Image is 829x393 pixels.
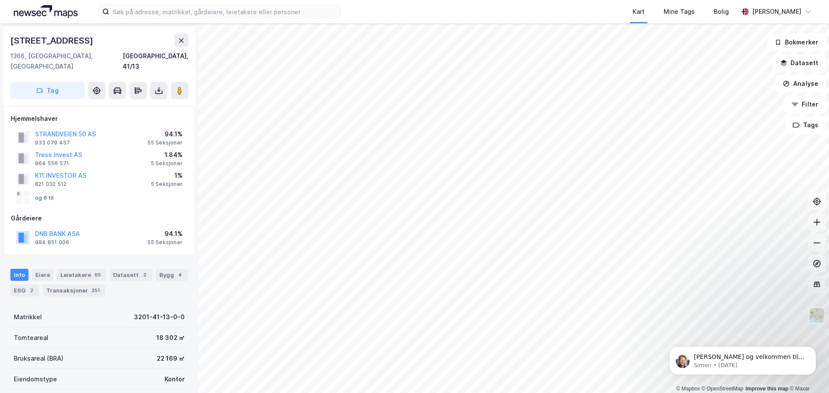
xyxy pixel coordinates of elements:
div: 984 851 006 [35,239,69,246]
div: 964 556 571 [35,160,69,167]
div: 22 169 ㎡ [157,353,185,364]
div: ESG [10,284,39,296]
img: Z [809,307,825,324]
div: 65 [93,270,103,279]
iframe: Intercom notifications message [656,328,829,389]
div: Datasett [110,269,152,281]
div: 2 [27,286,36,295]
div: 1366, [GEOGRAPHIC_DATA], [GEOGRAPHIC_DATA] [10,51,123,72]
div: Bolig [714,6,729,17]
div: 3201-41-13-0-0 [134,312,185,322]
div: [PERSON_NAME] [752,6,801,17]
div: 1% [151,170,183,181]
div: Mine Tags [664,6,695,17]
button: Datasett [773,54,826,72]
button: Bokmerker [767,34,826,51]
a: Improve this map [746,386,788,392]
div: [STREET_ADDRESS] [10,34,95,47]
div: 1.84% [151,150,183,160]
button: Tag [10,82,85,99]
div: Hjemmelshaver [11,113,188,124]
button: Filter [784,96,826,113]
div: 55 Seksjoner [147,139,183,146]
img: logo.a4113a55bc3d86da70a041830d287a7e.svg [14,5,78,18]
div: 55 Seksjoner [147,239,183,246]
input: Søk på adresse, matrikkel, gårdeiere, leietakere eller personer [109,5,340,18]
div: Bygg [156,269,188,281]
button: Tags [785,116,826,134]
div: 933 079 457 [35,139,70,146]
div: Tomteareal [14,333,48,343]
div: 94.1% [147,129,183,139]
div: 18 302 ㎡ [156,333,185,343]
div: Eiere [32,269,54,281]
div: Kontor [165,374,185,384]
div: Leietakere [57,269,106,281]
a: OpenStreetMap [702,386,744,392]
a: Mapbox [676,386,700,392]
div: 251 [90,286,101,295]
div: 94.1% [147,229,183,239]
div: [GEOGRAPHIC_DATA], 41/13 [123,51,188,72]
div: Bruksareal (BRA) [14,353,63,364]
div: 5 Seksjoner [151,160,183,167]
div: 5 Seksjoner [151,181,183,188]
div: Kart [633,6,645,17]
button: Analyse [775,75,826,92]
div: Matrikkel [14,312,42,322]
div: Transaksjoner [43,284,105,296]
div: 2 [140,270,149,279]
div: Gårdeiere [11,213,188,223]
div: Info [10,269,28,281]
div: 4 [176,270,184,279]
div: 821 032 512 [35,181,66,188]
div: Eiendomstype [14,374,57,384]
